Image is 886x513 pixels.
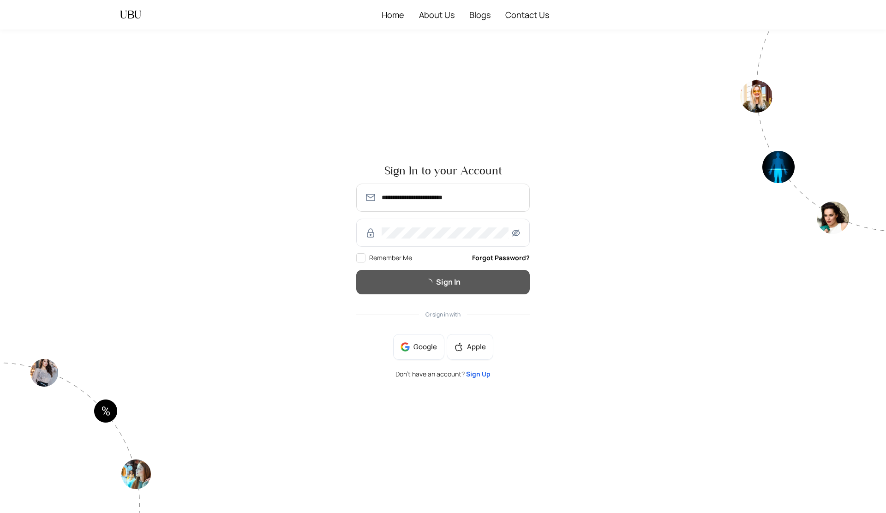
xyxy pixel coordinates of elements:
span: Sign In to your Account [356,165,530,176]
span: apple [454,342,463,352]
span: Google [413,342,437,352]
a: Forgot Password? [472,253,530,263]
span: Or sign in with [425,310,461,318]
button: Google [393,334,444,360]
span: Sign In [436,277,461,287]
button: appleApple [447,334,493,360]
span: loading [424,277,434,287]
span: eye-invisible [510,229,521,237]
span: Don’t have an account? [395,371,491,377]
img: google-BnAmSPDJ.png [401,342,410,352]
img: SmmOVPU3il4LzjOz1YszJ8A9TzvK+6qU9RAAAAAElFTkSuQmCC [365,192,376,203]
img: authpagecirlce2-Tt0rwQ38.png [740,30,886,234]
img: RzWbU6KsXbv8M5bTtlu7p38kHlzSfb4MlcTUAAAAASUVORK5CYII= [365,227,376,239]
a: Sign Up [466,370,491,378]
button: Sign In [356,270,530,294]
span: Apple [467,342,486,352]
span: Remember Me [369,253,412,262]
